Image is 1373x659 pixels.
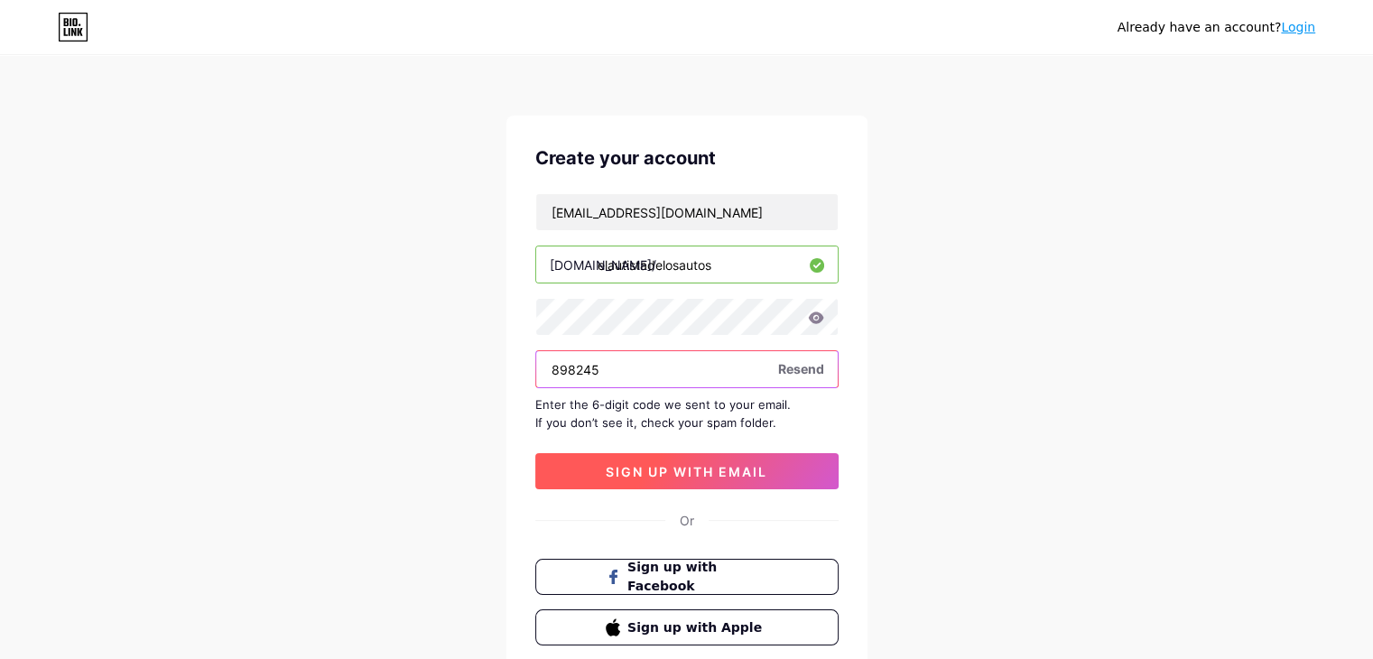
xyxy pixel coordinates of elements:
[536,351,838,387] input: Paste login code
[627,618,767,637] span: Sign up with Apple
[680,511,694,530] div: Or
[1281,20,1315,34] a: Login
[535,453,839,489] button: sign up with email
[536,246,838,283] input: username
[535,395,839,432] div: Enter the 6-digit code we sent to your email. If you don’t see it, check your spam folder.
[778,359,824,378] span: Resend
[535,559,839,595] button: Sign up with Facebook
[550,255,656,274] div: [DOMAIN_NAME]/
[536,194,838,230] input: Email
[1118,18,1315,37] div: Already have an account?
[606,464,767,479] span: sign up with email
[627,558,767,596] span: Sign up with Facebook
[535,609,839,645] button: Sign up with Apple
[535,144,839,172] div: Create your account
